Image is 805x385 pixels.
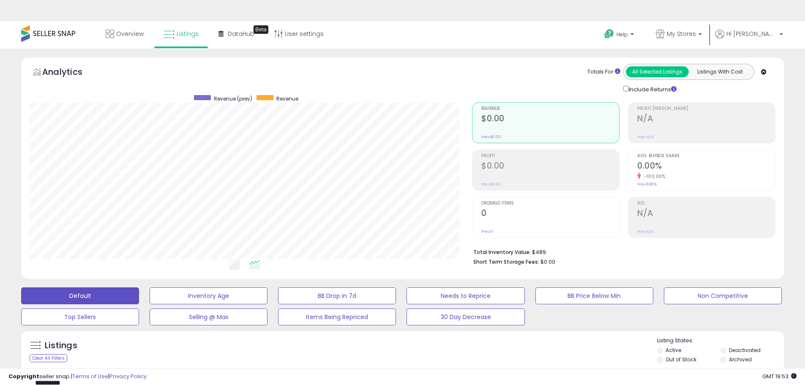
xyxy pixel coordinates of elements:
span: Ordered Items [481,201,619,206]
button: Listings With Cost [688,66,751,77]
span: DataHub [228,30,254,38]
div: Totals For [587,68,620,76]
button: Needs to Reprice [407,287,524,304]
span: Hi [PERSON_NAME] [726,30,777,38]
span: $0.00 [540,258,555,266]
h5: Listings [45,340,77,352]
button: Top Sellers [21,309,139,325]
h2: 0.00% [637,161,775,172]
a: DataHub [212,21,261,46]
div: Include Returns [617,84,687,94]
small: Prev: $0.00 [481,134,501,139]
div: Tooltip anchor [254,25,268,34]
span: Profit [PERSON_NAME] [637,106,775,111]
h2: N/A [637,208,775,220]
label: Deactivated [729,347,761,354]
label: Out of Stock [666,356,696,363]
span: Revenue [481,106,619,111]
li: $489 [473,246,769,257]
a: Overview [99,21,150,46]
strong: Copyright [8,372,39,380]
h2: N/A [637,114,775,125]
small: Prev: N/A [637,134,654,139]
button: Items Being Repriced [278,309,396,325]
label: Archived [729,356,752,363]
button: Selling @ Max [150,309,267,325]
b: Short Term Storage Fees: [473,258,539,265]
small: Prev: 8.80% [637,182,657,187]
h2: 0 [481,208,619,220]
button: BB Price Below Min [535,287,653,304]
h5: Analytics [42,66,99,80]
a: Hi [PERSON_NAME] [715,30,783,49]
button: 30 Day Decrease [407,309,524,325]
small: Prev: $0.00 [481,182,501,187]
p: Listing States: [657,337,784,345]
span: Profit [481,154,619,158]
small: Prev: 0 [481,229,493,234]
button: Inventory Age [150,287,267,304]
a: Terms of Use [72,372,108,380]
span: Overview [116,30,144,38]
div: seller snap | | [8,373,147,381]
a: Privacy Policy [109,372,147,380]
button: Default [21,287,139,304]
small: -100.00% [641,173,665,180]
div: Clear All Filters [30,354,67,362]
h2: $0.00 [481,114,619,125]
span: Help [617,31,628,38]
i: Get Help [604,29,614,39]
span: 2025-09-14 19:53 GMT [762,372,797,380]
span: Revenue (prev) [214,95,252,102]
button: Non Competitive [664,287,782,304]
small: Prev: N/A [637,229,654,234]
button: BB Drop in 7d [278,287,396,304]
label: Active [666,347,681,354]
span: Revenue [276,95,298,102]
a: Help [598,22,642,49]
span: My Stores [667,30,696,38]
a: User settings [268,21,330,46]
a: Listings [157,21,205,46]
span: ROI [637,201,775,206]
span: Listings [177,30,199,38]
b: Total Inventory Value: [473,248,531,256]
h2: $0.00 [481,161,619,172]
button: All Selected Listings [626,66,689,77]
a: My Stores [649,21,708,49]
span: Avg. Buybox Share [637,154,775,158]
